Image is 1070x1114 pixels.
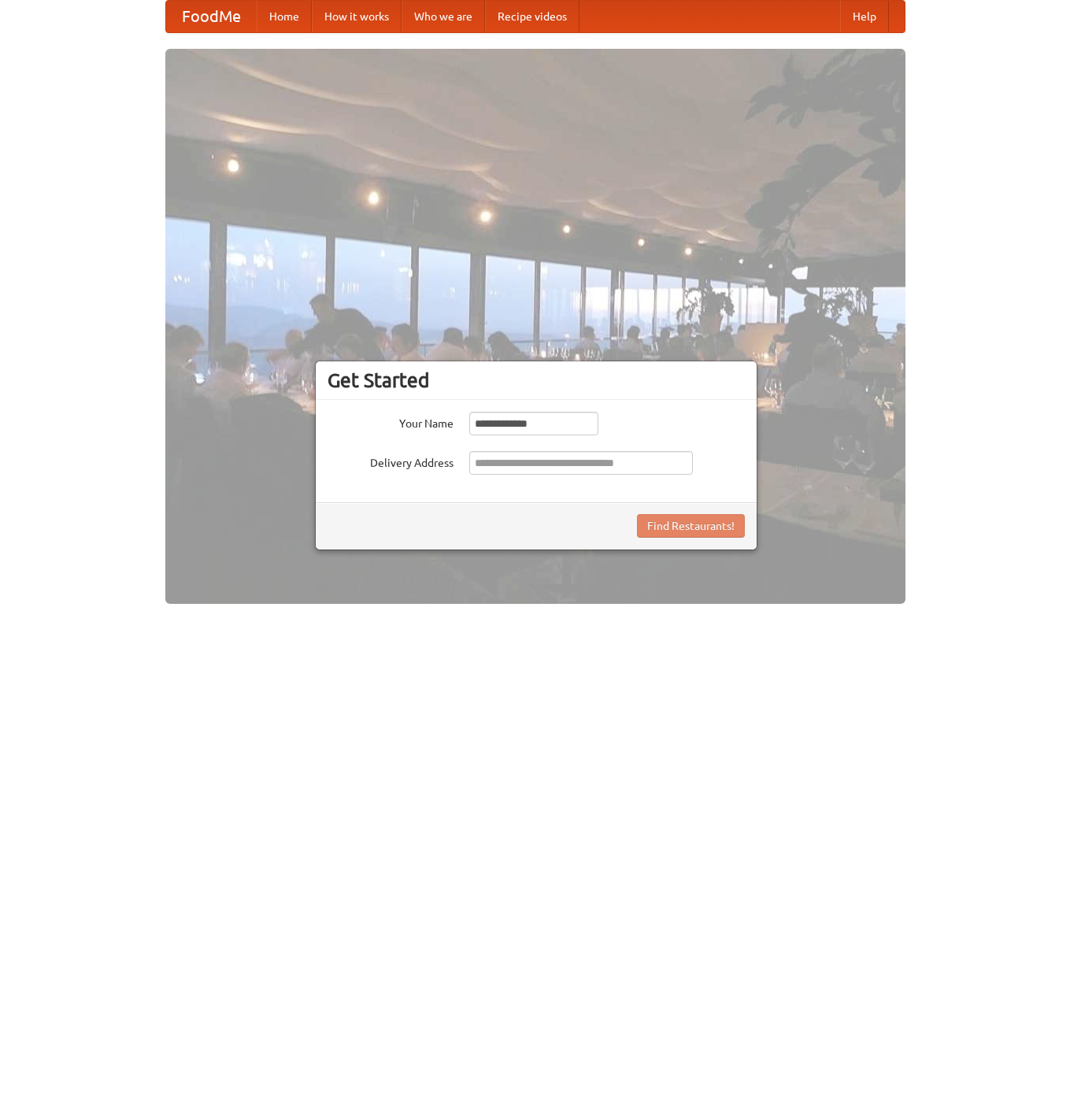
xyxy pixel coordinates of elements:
[312,1,402,32] a: How it works
[328,368,745,392] h3: Get Started
[402,1,485,32] a: Who we are
[166,1,257,32] a: FoodMe
[328,451,454,471] label: Delivery Address
[257,1,312,32] a: Home
[485,1,579,32] a: Recipe videos
[637,514,745,538] button: Find Restaurants!
[328,412,454,431] label: Your Name
[840,1,889,32] a: Help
